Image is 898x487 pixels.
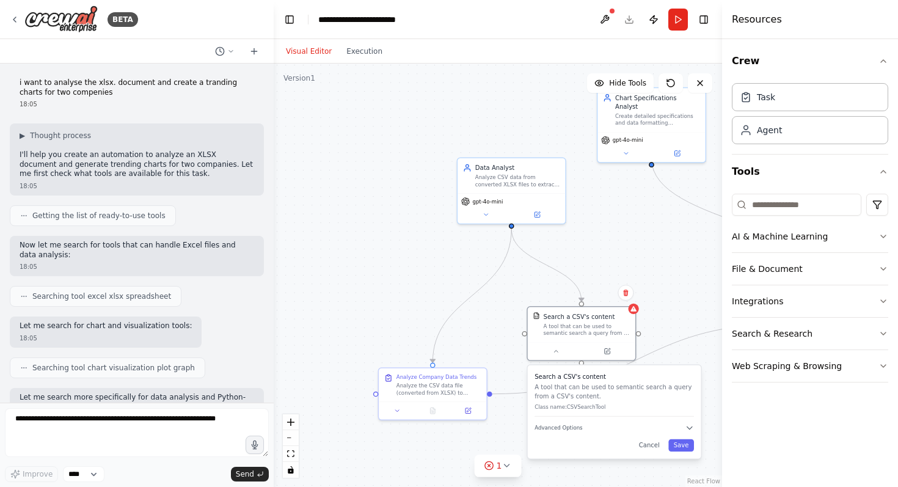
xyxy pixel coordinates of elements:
[246,436,264,454] button: Click to speak your automation idea
[378,367,487,420] div: Analyze Company Data TrendsAnalyze the CSV data file (converted from XLSX) to extract trending in...
[732,318,888,350] button: Search & Research
[210,44,239,59] button: Switch to previous chat
[5,466,58,482] button: Improve
[668,439,694,452] button: Save
[231,467,269,482] button: Send
[20,181,254,191] div: 18:05
[587,73,654,93] button: Hide Tools
[20,241,254,260] p: Now let me search for tools that can handle Excel files and data analysis:
[283,414,299,478] div: React Flow controls
[396,373,477,380] div: Analyze Company Data Trends
[582,346,632,356] button: Open in side panel
[535,423,694,432] button: Advanced Options
[414,406,451,416] button: No output available
[544,323,630,337] div: A tool that can be used to semantic search a query from a CSV's content.
[613,137,643,144] span: gpt-4o-mini
[732,155,888,189] button: Tools
[236,469,254,479] span: Send
[108,12,138,27] div: BETA
[527,306,636,361] div: CSVSearchToolSearch a CSV's contentA tool that can be used to semantic search a query from a CSV'...
[757,91,775,103] div: Task
[32,211,166,221] span: Getting the list of ready-to-use tools
[533,312,539,319] img: CSVSearchTool
[428,229,516,362] g: Edge from 8c633efa-74b0-43f9-9c90-013a935894e3 to 738cd0e0-cb91-4afd-af36-73d6f8113d08
[457,157,566,224] div: Data AnalystAnalyze CSV data from converted XLSX files to extract trending information for {compa...
[633,439,665,452] button: Cancel
[475,174,560,188] div: Analyze CSV data from converted XLSX files to extract trending information for {company_1} and {c...
[732,221,888,252] button: AI & Machine Learning
[732,285,888,317] button: Integrations
[652,148,702,158] button: Open in side panel
[687,478,720,485] a: React Flow attribution
[20,131,91,141] button: ▶Thought process
[732,78,888,154] div: Crew
[32,291,171,301] span: Searching tool excel xlsx spreadsheet
[20,393,254,412] p: Let me search more specifically for data analysis and Python-related tools:
[732,12,782,27] h4: Resources
[283,73,315,83] div: Version 1
[244,44,264,59] button: Start a new chat
[757,124,782,136] div: Agent
[732,189,888,392] div: Tools
[732,253,888,285] button: File & Document
[283,446,299,462] button: fit view
[507,229,586,301] g: Edge from 8c633efa-74b0-43f9-9c90-013a935894e3 to 1fdc2cae-f1db-421d-9e99-06119806b415
[20,131,25,141] span: ▶
[615,112,700,126] div: Create detailed specifications and data formatting instructions for trending charts comparing {co...
[535,404,694,411] p: Class name: CSVSearchTool
[279,44,339,59] button: Visual Editor
[732,44,888,78] button: Crew
[20,150,254,179] p: I'll help you create an automation to analyze an XLSX document and generate trending charts for t...
[453,406,483,416] button: Open in side panel
[20,78,254,97] p: i want to analyse the xlsx. document and create a tranding charts for two compenies
[24,5,98,33] img: Logo
[339,44,390,59] button: Execution
[283,462,299,478] button: toggle interactivity
[535,424,582,431] span: Advanced Options
[23,469,53,479] span: Improve
[615,93,700,111] div: Chart Specifications Analyst
[472,198,503,205] span: gpt-4o-mini
[497,460,502,472] span: 1
[544,312,615,321] div: Search a CSV's content
[513,210,562,220] button: Open in side panel
[281,11,298,28] button: Hide left sidebar
[396,383,481,397] div: Analyze the CSV data file (converted from XLSX) to extract trending information for {company_1} a...
[609,78,646,88] span: Hide Tools
[695,11,712,28] button: Hide right sidebar
[535,372,694,381] h3: Search a CSV's content
[20,262,254,271] div: 18:05
[283,430,299,446] button: zoom out
[618,285,633,301] button: Delete node
[32,363,195,373] span: Searching tool chart visualization plot graph
[732,350,888,382] button: Web Scraping & Browsing
[475,163,560,172] div: Data Analyst
[30,131,91,141] span: Thought process
[20,100,254,109] div: 18:05
[535,383,694,400] p: A tool that can be used to semantic search a query from a CSV's content.
[492,320,785,398] g: Edge from 738cd0e0-cb91-4afd-af36-73d6f8113d08 to 635298e2-0fc7-4dad-a37c-95383ce14eb1
[318,13,396,26] nav: breadcrumb
[475,455,522,477] button: 1
[283,414,299,430] button: zoom in
[597,87,706,163] div: Chart Specifications AnalystCreate detailed specifications and data formatting instructions for t...
[20,334,192,343] div: 18:05
[20,321,192,331] p: Let me search for chart and visualization tools:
